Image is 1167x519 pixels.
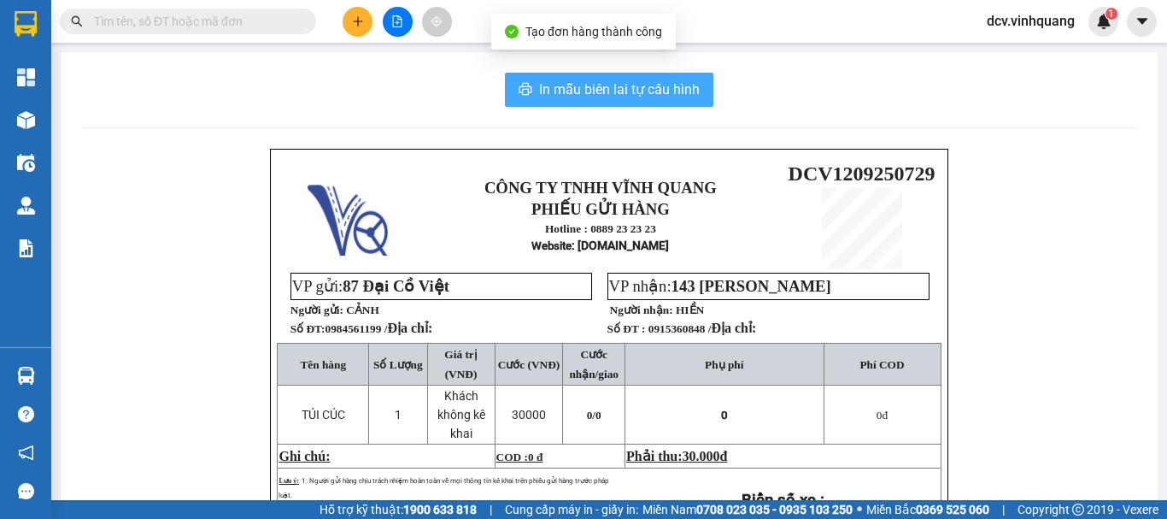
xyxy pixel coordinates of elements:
[279,477,298,485] span: Lưu ý:
[395,408,402,422] span: 1
[531,239,572,252] span: Website
[17,154,35,172] img: warehouse-icon
[17,197,35,215] img: warehouse-icon
[320,500,477,519] span: Hỗ trợ kỹ thuật:
[505,500,638,519] span: Cung cấp máy in - giấy in:
[512,408,546,422] span: 30000
[721,409,728,422] span: 0
[18,445,34,461] span: notification
[17,68,35,86] img: dashboard-icon
[505,25,519,38] span: check-circle
[1108,8,1114,20] span: 1
[648,322,757,335] span: 0915360848 /
[300,358,346,371] span: Tên hàng
[373,358,423,371] span: Số Lượng
[626,449,727,463] span: Phải thu:
[609,277,831,295] span: VP nhận:
[1072,504,1084,516] span: copyright
[671,277,831,295] span: 143 [PERSON_NAME]
[292,277,449,295] span: VP gửi:
[15,11,37,37] img: logo-vxr
[18,406,34,422] span: question-circle
[545,222,656,235] strong: Hotline : 0889 23 23 23
[391,15,403,27] span: file-add
[742,491,824,510] strong: Biển số xe :
[696,503,853,516] strong: 0708 023 035 - 0935 103 250
[607,322,646,335] strong: Số ĐT :
[498,358,560,371] span: Cước (VNĐ)
[720,449,728,463] span: đ
[877,409,883,422] span: 0
[490,500,492,519] span: |
[587,409,601,422] span: 0/
[539,79,700,100] span: In mẫu biên lai tự cấu hình
[290,322,433,335] strong: Số ĐT:
[676,304,704,316] span: HIỀN
[346,304,379,316] span: CẢNH
[279,449,330,463] span: Ghi chú:
[683,449,720,463] span: 30.000
[383,7,413,37] button: file-add
[642,500,853,519] span: Miền Nam
[859,358,904,371] span: Phí COD
[857,506,862,513] span: ⚪️
[484,179,717,197] strong: CÔNG TY TNHH VĨNH QUANG
[789,162,935,185] span: DCV1209250729
[1096,14,1111,29] img: icon-new-feature
[505,73,713,107] button: printerIn mẫu biên lai tự cấu hình
[352,15,364,27] span: plus
[18,483,34,499] span: message
[290,304,343,316] strong: Người gửi:
[595,409,601,422] span: 0
[17,239,35,257] img: solution-icon
[866,500,989,519] span: Miền Bắc
[711,321,756,335] span: Địa chỉ:
[610,304,673,316] strong: Người nhận:
[525,25,662,38] span: Tạo đơn hàng thành công
[444,348,477,380] span: Giá trị (VNĐ)
[519,82,532,98] span: printer
[1127,7,1157,37] button: caret-down
[403,503,477,516] strong: 1900 633 818
[302,408,345,422] span: TÚI CÚC
[528,451,542,463] span: 0 đ
[973,10,1088,32] span: dcv.vinhquang
[877,409,888,422] span: đ
[431,15,443,27] span: aim
[531,200,670,218] strong: PHIẾU GỬI HÀNG
[94,12,296,31] input: Tìm tên, số ĐT hoặc mã đơn
[531,239,669,252] strong: : [DOMAIN_NAME]
[569,348,619,380] span: Cước nhận/giao
[71,15,83,27] span: search
[17,367,35,385] img: warehouse-icon
[705,358,743,371] span: Phụ phí
[496,451,543,463] span: COD :
[1135,14,1150,29] span: caret-down
[343,277,449,295] span: 87 Đại Cồ Việt
[1105,8,1117,20] sup: 1
[916,503,989,516] strong: 0369 525 060
[343,7,372,37] button: plus
[437,389,485,440] span: Khách không kê khai
[387,321,432,335] span: Địa chỉ:
[325,322,432,335] span: 0984561199 /
[422,7,452,37] button: aim
[17,111,35,129] img: warehouse-icon
[1002,500,1005,519] span: |
[308,175,388,256] img: logo
[279,477,608,499] span: 1: Người gửi hàng chịu trách nhiệm hoàn toàn về mọi thông tin kê khai trên phiếu gửi hàng trước p...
